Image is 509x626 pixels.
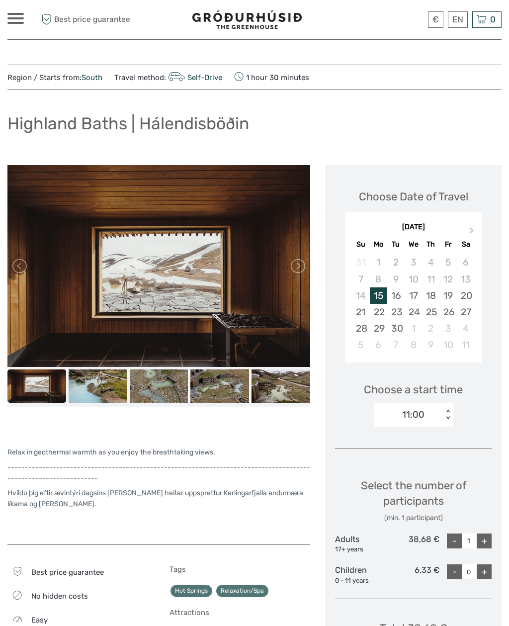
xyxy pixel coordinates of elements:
[7,369,66,402] img: 958e4b9f8b5c4d06a92cbeda167e010e_slider_thumbnail.jpeg
[447,534,462,548] div: -
[448,11,468,28] div: EN
[405,254,422,270] div: Not available Wednesday, June 3rd, 2026
[457,254,474,270] div: Not available Saturday, June 6th, 2026
[422,320,439,337] div: Choose Thursday, July 2nd, 2026
[7,488,310,510] p: Hvíldu þig eftir ævintýri dagsins [PERSON_NAME] heitar uppsprettur Kerlingarfjalla endurnæra líka...
[405,238,422,251] div: We
[405,337,422,353] div: Choose Wednesday, July 8th, 2026
[370,238,387,251] div: Mo
[364,382,463,397] span: Choose a start time
[114,70,222,84] span: Travel method:
[31,592,88,601] span: No hidden costs
[422,271,439,287] div: Not available Thursday, June 11th, 2026
[405,287,422,304] div: Choose Wednesday, June 17th, 2026
[170,585,212,597] a: Hot Springs
[443,410,452,420] div: < >
[387,304,405,320] div: Choose Tuesday, June 23rd, 2026
[439,304,457,320] div: Choose Friday, June 26th, 2026
[405,271,422,287] div: Not available Wednesday, June 10th, 2026
[7,165,310,367] img: 958e4b9f8b5c4d06a92cbeda167e010e_main_slider.jpeg
[335,478,492,523] div: Select the number of participants
[457,287,474,304] div: Choose Saturday, June 20th, 2026
[439,287,457,304] div: Choose Friday, June 19th, 2026
[387,534,439,554] div: 38,68 €
[457,337,474,353] div: Choose Saturday, July 11th, 2026
[422,254,439,270] div: Not available Thursday, June 4th, 2026
[422,337,439,353] div: Choose Thursday, July 9th, 2026
[405,304,422,320] div: Choose Wednesday, June 24th, 2026
[387,238,405,251] div: Tu
[170,608,311,617] h5: Attractions
[352,337,369,353] div: Choose Sunday, July 5th, 2026
[31,568,104,577] span: Best price guarantee
[352,320,369,337] div: Choose Sunday, June 28th, 2026
[447,564,462,579] div: -
[387,287,405,304] div: Choose Tuesday, June 16th, 2026
[439,320,457,337] div: Choose Friday, July 3rd, 2026
[387,337,405,353] div: Choose Tuesday, July 7th, 2026
[7,73,102,83] span: Region / Starts from:
[457,271,474,287] div: Not available Saturday, June 13th, 2026
[370,254,387,270] div: Not available Monday, June 1st, 2026
[7,113,249,134] h1: Highland Baths | Hálendisböðin
[234,70,309,84] span: 1 hour 30 minutes
[335,564,387,585] div: Children
[345,222,482,233] div: [DATE]
[422,287,439,304] div: Choose Thursday, June 18th, 2026
[477,564,492,579] div: +
[359,189,468,204] div: Choose Date of Travel
[457,320,474,337] div: Choose Saturday, July 4th, 2026
[335,534,387,554] div: Adults
[170,565,311,574] h5: Tags
[439,337,457,353] div: Choose Friday, July 10th, 2026
[370,287,387,304] div: Choose Monday, June 15th, 2026
[405,320,422,337] div: Choose Wednesday, July 1st, 2026
[370,337,387,353] div: Choose Monday, July 6th, 2026
[477,534,492,548] div: +
[31,616,48,625] span: Easy
[352,287,369,304] div: Not available Sunday, June 14th, 2026
[439,238,457,251] div: Fr
[370,304,387,320] div: Choose Monday, June 22nd, 2026
[39,11,131,28] span: Best price guarantee
[402,408,424,421] div: 11:00
[387,320,405,337] div: Choose Tuesday, June 30th, 2026
[130,369,188,402] img: 3a5ec0fe54fe4f7ea214c2b826916ca7_slider_thumbnail.jpeg
[457,238,474,251] div: Sa
[352,254,369,270] div: Not available Sunday, May 31st, 2026
[465,225,481,241] button: Next Month
[387,254,405,270] div: Not available Tuesday, June 2nd, 2026
[190,369,249,402] img: 5758ff61de354e8dae632b477572ee30_slider_thumbnail.jpeg
[7,462,310,484] p: -------------------------------------------------------------------------------------------------...
[422,238,439,251] div: Th
[352,271,369,287] div: Not available Sunday, June 7th, 2026
[335,576,387,586] div: 0 - 11 years
[439,254,457,270] div: Not available Friday, June 5th, 2026
[166,73,222,82] a: Self-Drive
[192,10,302,29] img: 1578-341a38b5-ce05-4595-9f3d-b8aa3718a0b3_logo_small.jpg
[335,545,387,554] div: 17+ years
[82,73,102,82] a: South
[370,320,387,337] div: Choose Monday, June 29th, 2026
[7,447,310,458] p: Relax in geothermal warmth as you enjoy the breathtaking views.
[457,304,474,320] div: Choose Saturday, June 27th, 2026
[348,254,478,353] div: month 2026-06
[387,271,405,287] div: Not available Tuesday, June 9th, 2026
[352,304,369,320] div: Choose Sunday, June 21st, 2026
[489,14,497,24] span: 0
[370,271,387,287] div: Not available Monday, June 8th, 2026
[432,14,439,24] span: €
[69,369,127,402] img: 89edf1eb6d244da892d158cc649d1f6e_slider_thumbnail.png
[439,271,457,287] div: Not available Friday, June 12th, 2026
[422,304,439,320] div: Choose Thursday, June 25th, 2026
[387,564,439,585] div: 6,33 €
[216,585,268,597] a: Relaxation/Spa
[335,513,492,523] div: (min. 1 participant)
[352,238,369,251] div: Su
[252,369,310,402] img: 683cfa91dd0742aba2e4d41f2dfdbb87_slider_thumbnail.jpeg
